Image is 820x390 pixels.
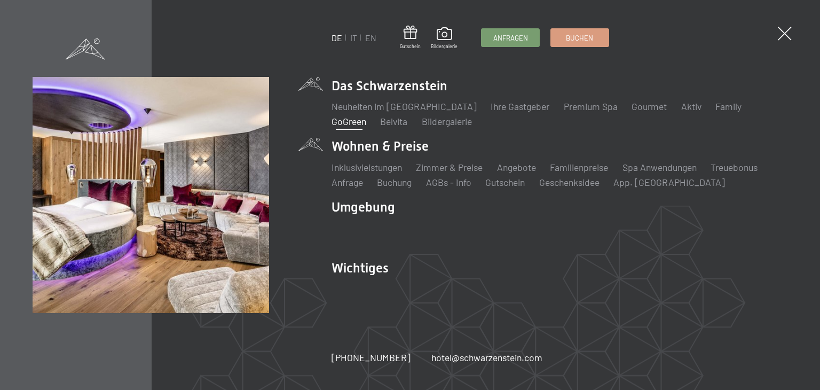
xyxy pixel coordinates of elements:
a: Aktiv [681,100,701,112]
a: Inklusivleistungen [332,161,402,173]
a: Zimmer & Preise [416,161,483,173]
span: Buchen [566,33,593,43]
a: Gutschein [400,26,421,50]
a: IT [350,33,357,43]
a: Spa Anwendungen [622,161,697,173]
a: Buchen [551,29,609,46]
a: Geschenksidee [539,176,600,188]
a: Gourmet [632,100,667,112]
a: Treuebonus [711,161,758,173]
a: Buchung [377,176,412,188]
span: Gutschein [400,43,421,50]
a: hotel@schwarzenstein.com [431,351,542,364]
a: [PHONE_NUMBER] [332,351,411,364]
a: AGBs - Info [426,176,471,188]
a: Anfragen [482,29,539,46]
a: Family [715,100,742,112]
a: Bildergalerie [422,115,472,127]
a: Belvita [380,115,407,127]
a: Familienpreise [550,161,608,173]
a: EN [365,33,376,43]
a: Premium Spa [564,100,618,112]
a: Ihre Gastgeber [491,100,549,112]
a: Neuheiten im [GEOGRAPHIC_DATA] [332,100,477,112]
a: App. [GEOGRAPHIC_DATA] [613,176,725,188]
a: Anfrage [332,176,363,188]
span: Bildergalerie [431,43,458,50]
span: Anfragen [493,33,528,43]
a: GoGreen [332,115,366,127]
a: DE [332,33,342,43]
a: Bildergalerie [431,27,458,50]
span: [PHONE_NUMBER] [332,352,411,363]
a: Angebote [497,161,536,173]
a: Gutschein [485,176,525,188]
